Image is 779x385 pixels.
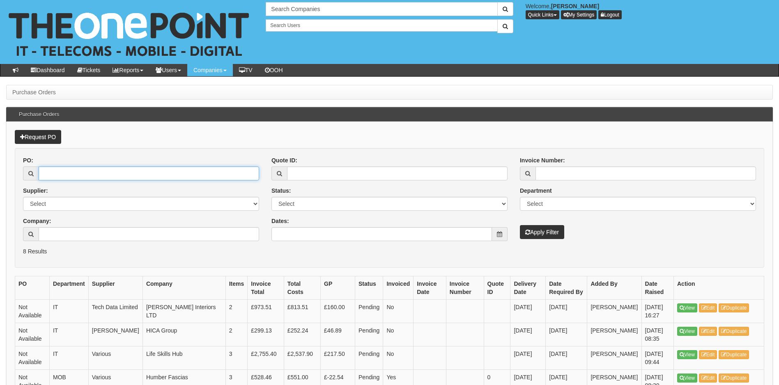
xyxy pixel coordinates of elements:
[88,300,142,323] td: Tech Data Limited
[587,323,641,346] td: [PERSON_NAME]
[355,300,383,323] td: Pending
[719,327,749,336] a: Duplicate
[15,300,50,323] td: Not Available
[88,276,142,300] th: Supplier
[587,300,641,323] td: [PERSON_NAME]
[546,323,587,346] td: [DATE]
[248,323,284,346] td: £299.13
[23,156,33,164] label: PO:
[88,323,142,346] td: [PERSON_NAME]
[233,64,259,76] a: TV
[321,300,355,323] td: £160.00
[23,187,48,195] label: Supplier:
[266,19,497,32] input: Search Users
[520,156,565,164] label: Invoice Number:
[321,346,355,370] td: £217.50
[355,323,383,346] td: Pending
[248,300,284,323] td: £973.51
[587,346,641,370] td: [PERSON_NAME]
[526,10,559,19] button: Quick Links
[641,346,673,370] td: [DATE] 09:44
[248,276,284,300] th: Invoice Total
[546,346,587,370] td: [DATE]
[587,276,641,300] th: Added By
[71,64,107,76] a: Tickets
[551,3,599,9] b: [PERSON_NAME]
[225,323,248,346] td: 2
[355,346,383,370] td: Pending
[383,276,414,300] th: Invoiced
[383,323,414,346] td: No
[142,276,225,300] th: Company
[15,276,50,300] th: PO
[142,323,225,346] td: HICA Group
[519,2,779,19] div: Welcome,
[88,346,142,370] td: Various
[699,350,717,359] a: Edit
[49,346,88,370] td: IT
[15,107,63,121] h3: Purchase Orders
[383,300,414,323] td: No
[15,346,50,370] td: Not Available
[510,276,546,300] th: Delivery Date
[546,276,587,300] th: Date Required By
[225,300,248,323] td: 2
[271,156,297,164] label: Quote ID:
[284,323,320,346] td: £252.24
[15,323,50,346] td: Not Available
[23,217,51,225] label: Company:
[446,276,484,300] th: Invoice Number
[15,130,61,144] a: Request PO
[225,276,248,300] th: Items
[12,88,56,96] li: Purchase Orders
[520,225,564,239] button: Apply Filter
[149,64,187,76] a: Users
[719,374,749,383] a: Duplicate
[284,300,320,323] td: £813.51
[225,346,248,370] td: 3
[414,276,446,300] th: Invoice Date
[355,276,383,300] th: Status
[677,374,697,383] a: View
[266,2,497,16] input: Search Companies
[510,346,546,370] td: [DATE]
[510,323,546,346] td: [DATE]
[321,323,355,346] td: £46.89
[284,346,320,370] td: £2,537.90
[561,10,597,19] a: My Settings
[49,323,88,346] td: IT
[699,374,717,383] a: Edit
[699,327,717,336] a: Edit
[510,300,546,323] td: [DATE]
[677,303,697,312] a: View
[49,300,88,323] td: IT
[699,303,717,312] a: Edit
[484,276,510,300] th: Quote ID
[248,346,284,370] td: £2,755.40
[641,276,673,300] th: Date Raised
[641,300,673,323] td: [DATE] 16:27
[271,187,291,195] label: Status:
[677,350,697,359] a: View
[321,276,355,300] th: GP
[25,64,71,76] a: Dashboard
[259,64,289,76] a: OOH
[546,300,587,323] td: [DATE]
[49,276,88,300] th: Department
[383,346,414,370] td: No
[142,346,225,370] td: Life Skills Hub
[23,247,756,255] p: 8 Results
[674,276,764,300] th: Action
[106,64,149,76] a: Reports
[271,217,289,225] label: Dates:
[677,327,697,336] a: View
[719,350,749,359] a: Duplicate
[598,10,622,19] a: Logout
[284,276,320,300] th: Total Costs
[719,303,749,312] a: Duplicate
[520,187,552,195] label: Department
[641,323,673,346] td: [DATE] 08:35
[187,64,233,76] a: Companies
[142,300,225,323] td: [PERSON_NAME] Interiors LTD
